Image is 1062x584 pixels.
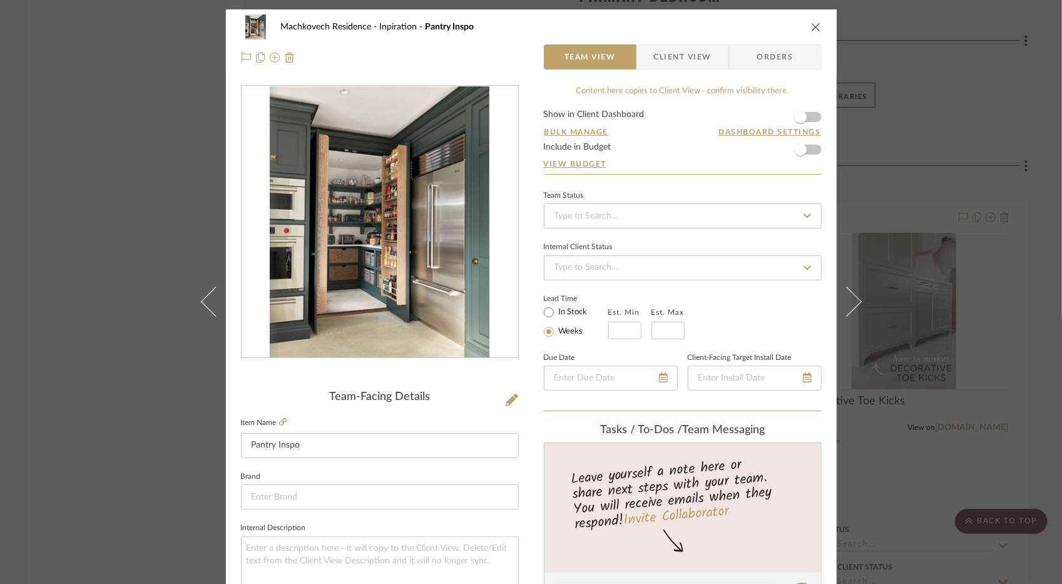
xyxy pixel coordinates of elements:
[544,203,822,228] input: Type to Search…
[544,244,613,250] div: Internal Client Status
[241,418,287,428] label: Item Name
[743,44,807,69] span: Orders
[281,23,380,31] span: Machkovech Residence
[544,355,575,361] label: Due Date
[241,433,519,458] input: Enter Item Name
[241,525,306,531] label: Internal Description
[426,23,474,31] span: Pantry Inspo
[544,366,678,391] input: Enter Due Date
[654,44,712,69] span: Client View
[241,474,261,480] label: Brand
[241,391,519,404] div: Team-Facing Details
[241,484,519,510] input: Enter Brand
[542,451,823,535] div: Leave yourself a note here or share next steps with your team. You will receive emails when they ...
[608,308,640,317] label: Est. Min
[544,424,822,438] div: team Messaging
[544,85,822,98] div: Content here copies to Client View - confirm visibility there.
[380,23,426,31] span: Inpiration
[810,21,822,33] button: close
[688,355,792,361] label: Client-Facing Target Install Date
[651,308,685,317] label: Est. Max
[241,14,271,39] img: b741c957-389c-4d84-851b-2f66cab6cd05_48x40.jpg
[285,53,295,63] img: Remove from project
[556,307,588,318] label: In Stock
[556,326,583,337] label: Weeks
[544,193,584,199] div: Team Status
[622,501,729,532] a: Invite Collaborator
[544,304,608,339] mat-radio-group: Select item type
[564,44,616,69] span: Team View
[718,126,822,138] button: Dashboard Settings
[600,424,682,436] span: Tasks / To-Dos /
[270,86,489,358] img: b741c957-389c-4d84-851b-2f66cab6cd05_436x436.jpg
[544,293,608,304] label: Lead Time
[544,159,822,169] a: View Budget
[242,86,518,358] div: 0
[544,126,610,138] button: Bulk Manage
[688,366,822,391] input: Enter Install Date
[544,255,822,280] input: Type to Search…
